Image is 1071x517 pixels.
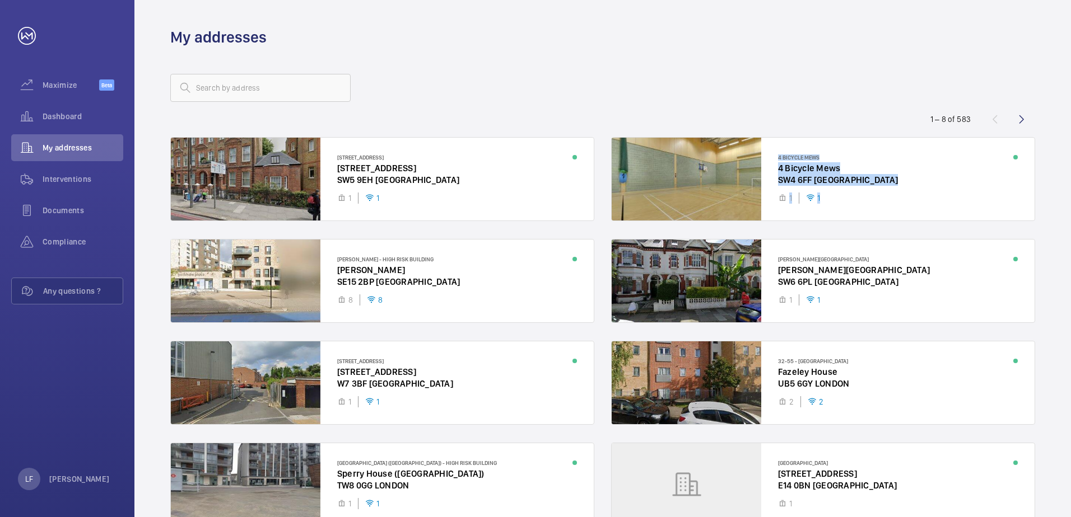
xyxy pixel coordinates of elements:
input: Search by address [170,74,351,102]
p: LF [25,473,33,485]
span: Compliance [43,236,123,247]
h1: My addresses [170,27,267,48]
span: Interventions [43,173,123,185]
span: Beta [99,79,114,91]
span: Dashboard [43,111,123,122]
span: My addresses [43,142,123,153]
div: 1 – 8 of 583 [930,114,971,125]
p: [PERSON_NAME] [49,473,110,485]
span: Maximize [43,79,99,91]
span: Any questions ? [43,285,123,297]
span: Documents [43,205,123,216]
